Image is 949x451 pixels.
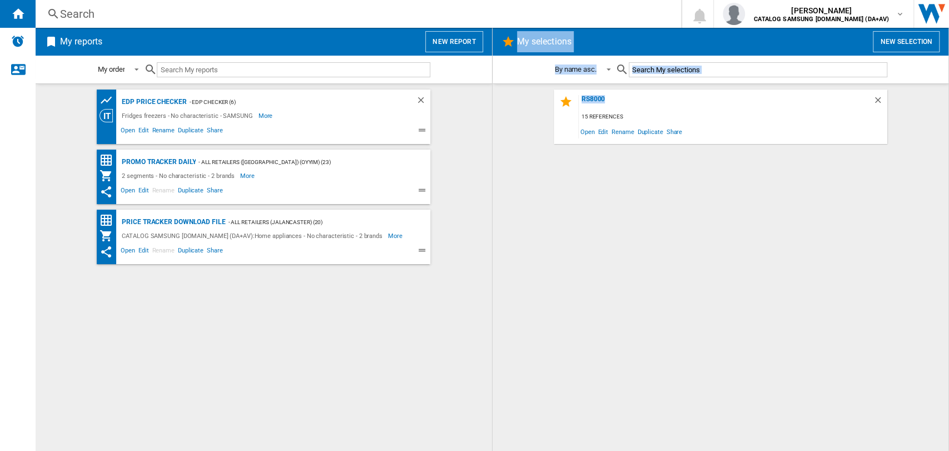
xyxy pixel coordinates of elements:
[100,93,119,107] div: Product prices grid
[100,185,113,199] ng-md-icon: This report has been shared with you
[259,109,275,122] span: More
[176,185,205,199] span: Duplicate
[873,95,887,110] div: Delete
[425,31,483,52] button: New report
[119,215,225,229] div: Price Tracker Download File
[579,110,887,124] div: 15 references
[100,169,119,182] div: My Assortment
[205,245,225,259] span: Share
[723,3,745,25] img: profile.jpg
[119,229,388,242] div: CATALOG SAMSUNG [DOMAIN_NAME] (DA+AV):Home appliances - No characteristic - 2 brands
[157,62,430,77] input: Search My reports
[100,109,119,122] div: Category View
[119,109,258,122] div: Fridges freezers - No characteristic - SAMSUNG
[579,124,597,139] span: Open
[596,124,610,139] span: Edit
[196,155,408,169] div: - All Retailers ([GEOGRAPHIC_DATA]) (oyyim) (23)
[137,125,151,138] span: Edit
[187,95,394,109] div: - edp checker (6)
[629,62,887,77] input: Search My selections
[226,215,409,229] div: - All Retailers (jalancaster) (20)
[176,125,205,138] span: Duplicate
[240,169,256,182] span: More
[388,229,404,242] span: More
[58,31,105,52] h2: My reports
[100,153,119,167] div: Price Matrix
[754,16,889,23] b: CATALOG SAMSUNG [DOMAIN_NAME] (DA+AV)
[555,65,597,73] div: By name asc.
[150,185,176,199] span: Rename
[98,65,125,73] div: My order
[873,31,940,52] button: New selection
[137,245,151,259] span: Edit
[610,124,635,139] span: Rename
[100,229,119,242] div: My Assortment
[119,155,196,169] div: Promo Tracker Daily
[119,185,137,199] span: Open
[205,185,225,199] span: Share
[11,34,24,48] img: alerts-logo.svg
[416,95,430,109] div: Delete
[754,5,889,16] span: [PERSON_NAME]
[100,214,119,227] div: Price Matrix
[635,124,664,139] span: Duplicate
[205,125,225,138] span: Share
[119,125,137,138] span: Open
[60,6,652,22] div: Search
[579,95,873,110] div: RS8000
[664,124,684,139] span: Share
[176,245,205,259] span: Duplicate
[150,245,176,259] span: Rename
[137,185,151,199] span: Edit
[119,95,186,109] div: edp price checker
[100,245,113,259] ng-md-icon: This report has been shared with you
[150,125,176,138] span: Rename
[515,31,574,52] h2: My selections
[119,169,240,182] div: 2 segments - No characteristic - 2 brands
[119,245,137,259] span: Open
